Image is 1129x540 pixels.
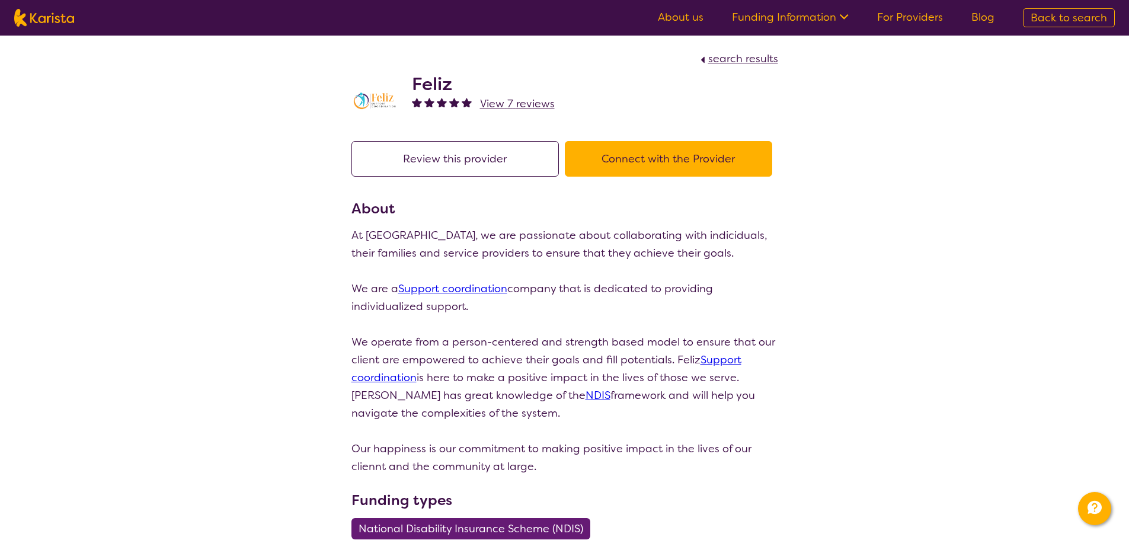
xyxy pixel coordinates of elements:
img: fullstar [424,97,434,107]
a: Funding Information [732,10,849,24]
p: We are a company that is dedicated to providing individualized support. [351,280,778,315]
a: About us [658,10,703,24]
span: search results [708,52,778,66]
img: fullstar [412,97,422,107]
a: For Providers [877,10,943,24]
h3: About [351,198,778,219]
img: fullstar [449,97,459,107]
a: search results [698,52,778,66]
a: Blog [971,10,994,24]
span: Back to search [1031,11,1107,25]
span: View 7 reviews [480,97,555,111]
button: Connect with the Provider [565,141,772,177]
img: fullstar [462,97,472,107]
img: rblhnbyfiffz8g3ljsoj.png [351,91,399,110]
img: fullstar [437,97,447,107]
a: Back to search [1023,8,1115,27]
span: National Disability Insurance Scheme (NDIS) [359,518,583,539]
a: View 7 reviews [480,95,555,113]
h2: Feliz [412,74,555,95]
button: Channel Menu [1078,492,1111,525]
p: At [GEOGRAPHIC_DATA], we are passionate about collaborating with indiciduals, their families and ... [351,226,778,262]
p: We operate from a person-centered and strength based model to ensure that our client are empowere... [351,333,778,422]
p: Our happiness is our commitment to making positive impact in the lives of our cliennt and the com... [351,440,778,475]
a: Support coordination [398,282,507,296]
a: NDIS [586,388,610,402]
button: Review this provider [351,141,559,177]
a: National Disability Insurance Scheme (NDIS) [351,522,597,536]
h3: Funding types [351,490,778,511]
a: Support coordination [351,353,741,385]
img: Karista logo [14,9,74,27]
a: Review this provider [351,152,565,166]
a: Connect with the Provider [565,152,778,166]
